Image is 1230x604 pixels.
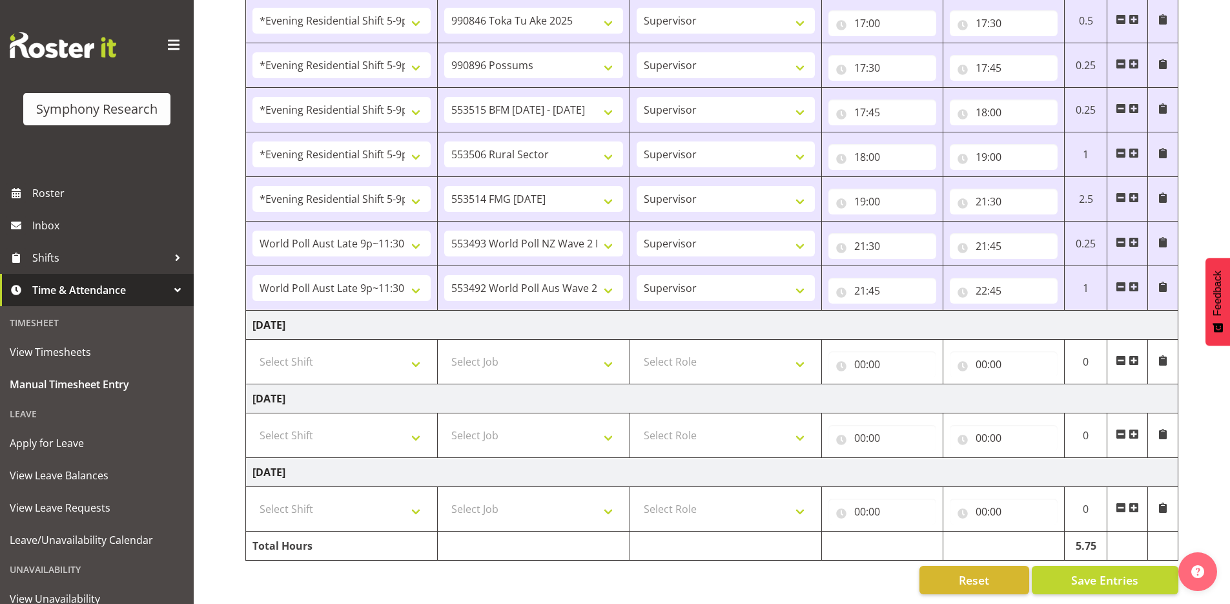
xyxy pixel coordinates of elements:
[1032,566,1178,594] button: Save Entries
[950,99,1058,125] input: Click to select...
[3,492,190,524] a: View Leave Requests
[828,10,936,36] input: Click to select...
[828,499,936,525] input: Click to select...
[10,466,184,485] span: View Leave Balances
[3,309,190,336] div: Timesheet
[950,144,1058,170] input: Click to select...
[10,433,184,453] span: Apply for Leave
[1064,487,1107,532] td: 0
[3,556,190,583] div: Unavailability
[3,368,190,401] a: Manual Timesheet Entry
[1064,177,1107,222] td: 2.5
[828,351,936,377] input: Click to select...
[1064,43,1107,88] td: 0.25
[10,342,184,362] span: View Timesheets
[246,532,438,561] td: Total Hours
[10,498,184,517] span: View Leave Requests
[10,375,184,394] span: Manual Timesheet Entry
[828,278,936,304] input: Click to select...
[32,216,187,235] span: Inbox
[1191,565,1204,578] img: help-xxl-2.png
[828,425,936,451] input: Click to select...
[950,233,1058,259] input: Click to select...
[828,233,936,259] input: Click to select...
[1064,88,1107,132] td: 0.25
[1212,271,1224,316] span: Feedback
[1064,222,1107,266] td: 0.25
[3,459,190,492] a: View Leave Balances
[32,280,168,300] span: Time & Attendance
[3,336,190,368] a: View Timesheets
[1064,532,1107,561] td: 5.75
[828,55,936,81] input: Click to select...
[1205,258,1230,346] button: Feedback - Show survey
[950,351,1058,377] input: Click to select...
[32,248,168,267] span: Shifts
[1064,340,1107,384] td: 0
[919,566,1029,594] button: Reset
[3,401,190,427] div: Leave
[1071,572,1138,588] span: Save Entries
[959,572,989,588] span: Reset
[828,189,936,214] input: Click to select...
[246,458,1178,487] td: [DATE]
[10,32,116,58] img: Rosterit website logo
[828,99,936,125] input: Click to select...
[1064,413,1107,458] td: 0
[828,144,936,170] input: Click to select...
[10,530,184,550] span: Leave/Unavailability Calendar
[950,425,1058,451] input: Click to select...
[950,55,1058,81] input: Click to select...
[36,99,158,119] div: Symphony Research
[1064,266,1107,311] td: 1
[1064,132,1107,177] td: 1
[950,278,1058,304] input: Click to select...
[950,10,1058,36] input: Click to select...
[950,189,1058,214] input: Click to select...
[3,427,190,459] a: Apply for Leave
[950,499,1058,525] input: Click to select...
[246,311,1178,340] td: [DATE]
[32,183,187,203] span: Roster
[246,384,1178,413] td: [DATE]
[3,524,190,556] a: Leave/Unavailability Calendar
